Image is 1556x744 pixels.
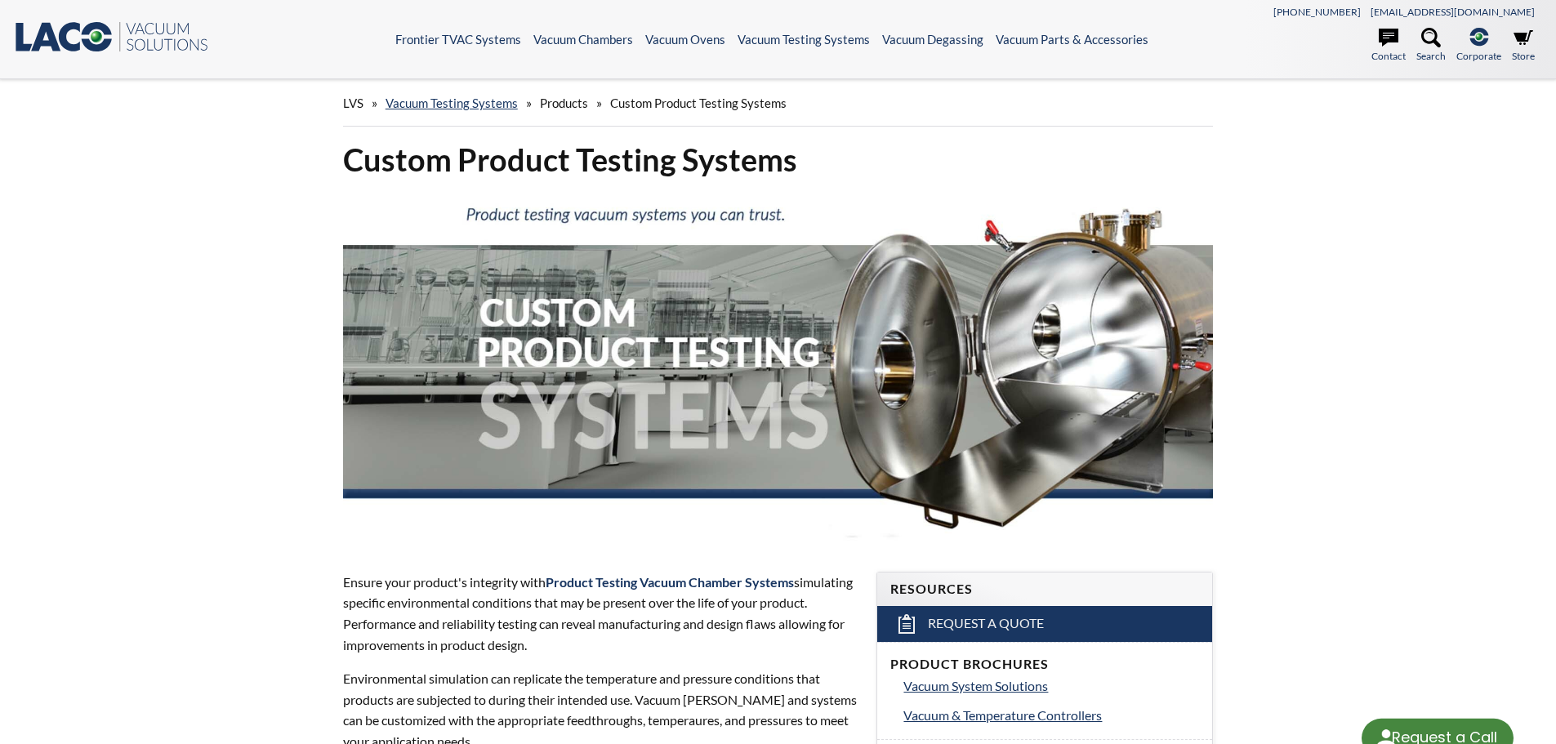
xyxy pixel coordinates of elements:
[343,140,1214,180] h1: Custom Product Testing Systems
[343,80,1214,127] div: » » »
[928,615,1044,632] span: Request a Quote
[1416,28,1446,64] a: Search
[343,572,858,655] p: Ensure your product's integrity with simulating specific environmental conditions that may be pre...
[903,678,1048,693] span: Vacuum System Solutions
[386,96,518,110] a: Vacuum Testing Systems
[533,32,633,47] a: Vacuum Chambers
[877,606,1212,642] a: Request a Quote
[738,32,870,47] a: Vacuum Testing Systems
[540,96,588,110] span: Products
[546,574,794,590] strong: Product Testing Vacuum Chamber Systems
[903,675,1199,697] a: Vacuum System Solutions
[996,32,1148,47] a: Vacuum Parts & Accessories
[1273,6,1361,18] a: [PHONE_NUMBER]
[645,32,725,47] a: Vacuum Ovens
[890,581,1199,598] h4: Resources
[610,96,787,110] span: Custom Product Testing Systems
[395,32,521,47] a: Frontier TVAC Systems
[343,193,1214,541] img: Custom Product Testing Systems header
[1456,48,1501,64] span: Corporate
[903,707,1102,723] span: Vacuum & Temperature Controllers
[343,96,363,110] span: LVS
[882,32,983,47] a: Vacuum Degassing
[1371,28,1406,64] a: Contact
[903,705,1199,726] a: Vacuum & Temperature Controllers
[890,656,1199,673] h4: Product Brochures
[1371,6,1535,18] a: [EMAIL_ADDRESS][DOMAIN_NAME]
[1512,28,1535,64] a: Store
